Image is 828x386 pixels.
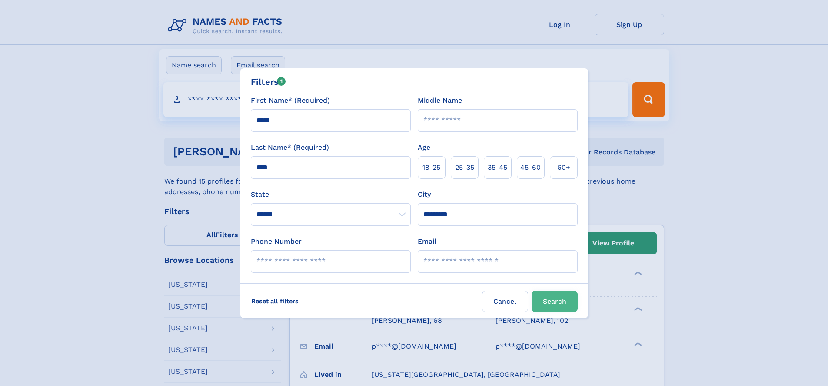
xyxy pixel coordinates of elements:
[418,236,436,247] label: Email
[251,95,330,106] label: First Name* (Required)
[418,142,430,153] label: Age
[251,189,411,200] label: State
[532,291,578,312] button: Search
[520,162,541,173] span: 45‑60
[251,236,302,247] label: Phone Number
[422,162,440,173] span: 18‑25
[246,291,304,312] label: Reset all filters
[488,162,507,173] span: 35‑45
[418,95,462,106] label: Middle Name
[251,75,286,88] div: Filters
[557,162,570,173] span: 60+
[251,142,329,153] label: Last Name* (Required)
[455,162,474,173] span: 25‑35
[418,189,431,200] label: City
[482,291,528,312] label: Cancel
